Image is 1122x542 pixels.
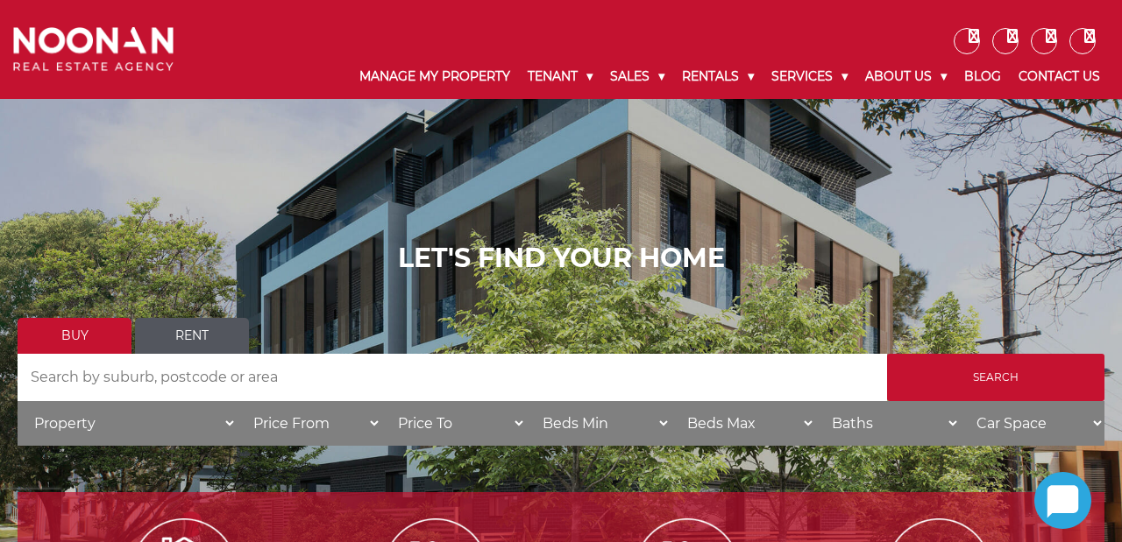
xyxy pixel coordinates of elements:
a: Rentals [673,54,763,99]
a: Blog [955,54,1010,99]
a: Manage My Property [351,54,519,99]
h1: LET'S FIND YOUR HOME [18,243,1104,274]
a: Tenant [519,54,601,99]
a: Services [763,54,856,99]
a: Sales [601,54,673,99]
input: Search by suburb, postcode or area [18,354,887,401]
img: Noonan Real Estate Agency [13,27,174,72]
a: Contact Us [1010,54,1109,99]
input: Search [887,354,1104,401]
a: About Us [856,54,955,99]
a: Buy [18,318,131,354]
a: Rent [135,318,249,354]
